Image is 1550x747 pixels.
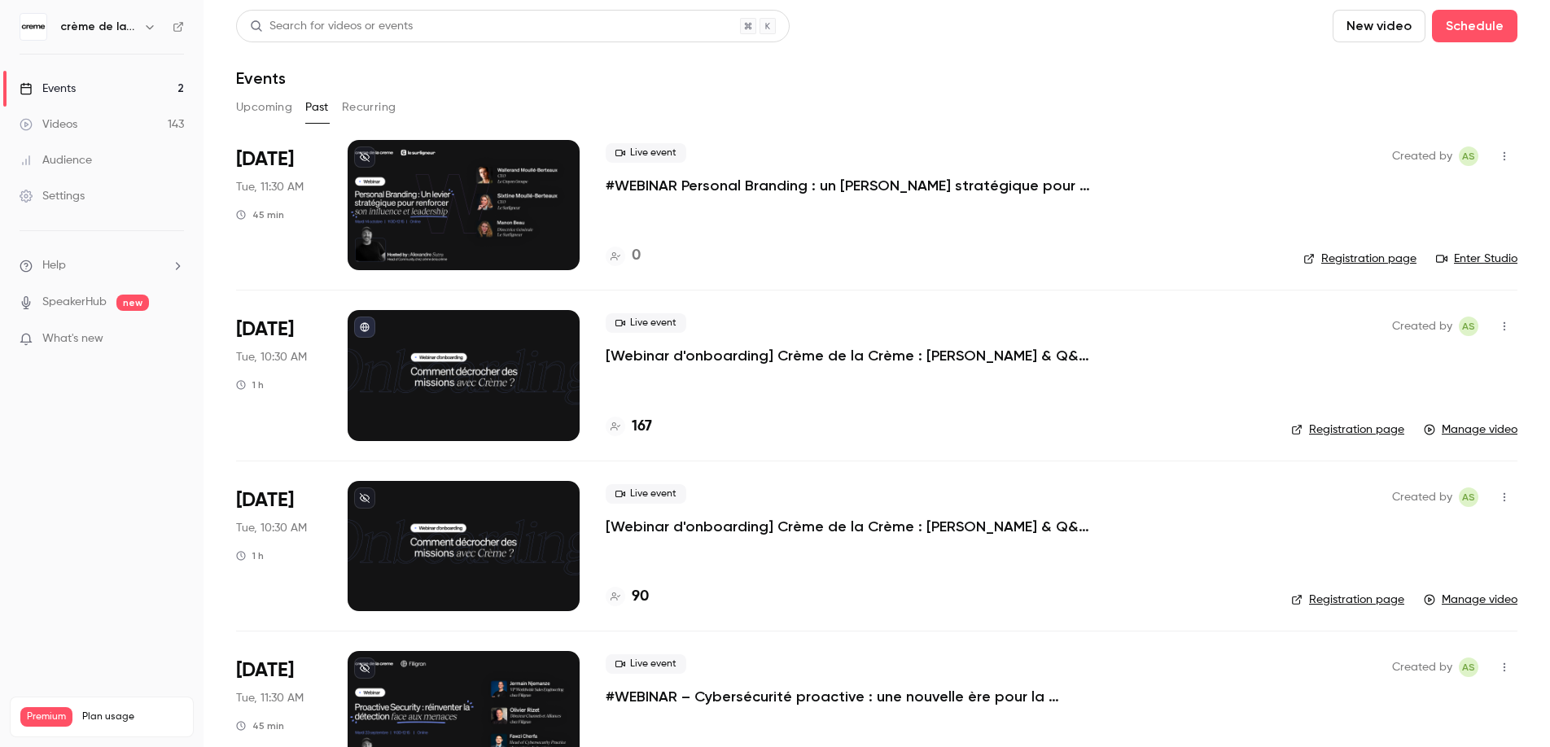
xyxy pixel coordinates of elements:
button: Schedule [1432,10,1517,42]
span: Live event [606,484,686,504]
button: Recurring [342,94,396,120]
h4: 90 [632,586,649,608]
a: Manage video [1424,422,1517,438]
a: [Webinar d'onboarding] Crème de la Crème : [PERSON_NAME] & Q&A par [PERSON_NAME] [606,346,1094,365]
h4: 0 [632,245,641,267]
span: Created by [1392,146,1452,166]
a: 90 [606,586,649,608]
div: Videos [20,116,77,133]
div: Oct 14 Tue, 11:30 AM (Europe/Paris) [236,140,322,270]
a: SpeakerHub [42,294,107,311]
span: Tue, 11:30 AM [236,690,304,706]
a: Manage video [1424,592,1517,608]
a: 0 [606,245,641,267]
span: Premium [20,707,72,727]
div: 45 min [236,719,284,732]
div: 45 min [236,208,284,221]
span: AS [1462,317,1475,336]
button: Upcoming [236,94,292,120]
a: Registration page [1303,251,1416,267]
li: help-dropdown-opener [20,257,184,274]
span: [DATE] [236,487,294,513]
div: Settings [20,188,85,204]
a: Enter Studio [1436,251,1517,267]
a: #WEBINAR – Cybersécurité proactive : une nouvelle ère pour la détection des menaces avec [PERSON_... [606,687,1094,706]
div: Search for videos or events [250,18,413,35]
span: Live event [606,654,686,674]
div: Oct 14 Tue, 10:30 AM (Europe/Paris) [236,310,322,440]
span: AS [1462,146,1475,166]
div: 1 h [236,549,264,562]
button: New video [1333,10,1425,42]
a: [Webinar d'onboarding] Crème de la Crème : [PERSON_NAME] & Q&A par [PERSON_NAME] [606,517,1094,536]
span: Alexandre Sutra [1459,146,1478,166]
img: crème de la crème [20,14,46,40]
div: Audience [20,152,92,168]
span: [DATE] [236,657,294,684]
span: Help [42,257,66,274]
a: #WEBINAR Personal Branding : un [PERSON_NAME] stratégique pour renforcer influence et leadership [606,176,1094,195]
span: new [116,295,149,311]
span: Alexandre Sutra [1459,317,1478,336]
h1: Events [236,68,286,88]
div: Events [20,81,76,97]
span: Tue, 10:30 AM [236,349,307,365]
span: AS [1462,657,1475,677]
span: Created by [1392,487,1452,507]
span: Tue, 11:30 AM [236,179,304,195]
span: Live event [606,143,686,163]
a: Registration page [1291,422,1404,438]
a: Registration page [1291,592,1404,608]
span: [DATE] [236,146,294,173]
span: AS [1462,487,1475,507]
span: [DATE] [236,317,294,343]
button: Past [305,94,329,120]
span: Alexandre Sutra [1459,657,1478,677]
span: What's new [42,330,103,347]
span: Live event [606,313,686,333]
span: Created by [1392,317,1452,336]
div: 1 h [236,378,264,391]
div: Sep 30 Tue, 10:30 AM (Europe/Paris) [236,481,322,611]
a: 167 [606,416,652,438]
h4: 167 [632,416,652,438]
h6: crème de la crème [60,19,137,35]
span: Tue, 10:30 AM [236,520,307,536]
span: Created by [1392,657,1452,677]
span: Plan usage [82,710,183,723]
span: Alexandre Sutra [1459,487,1478,507]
